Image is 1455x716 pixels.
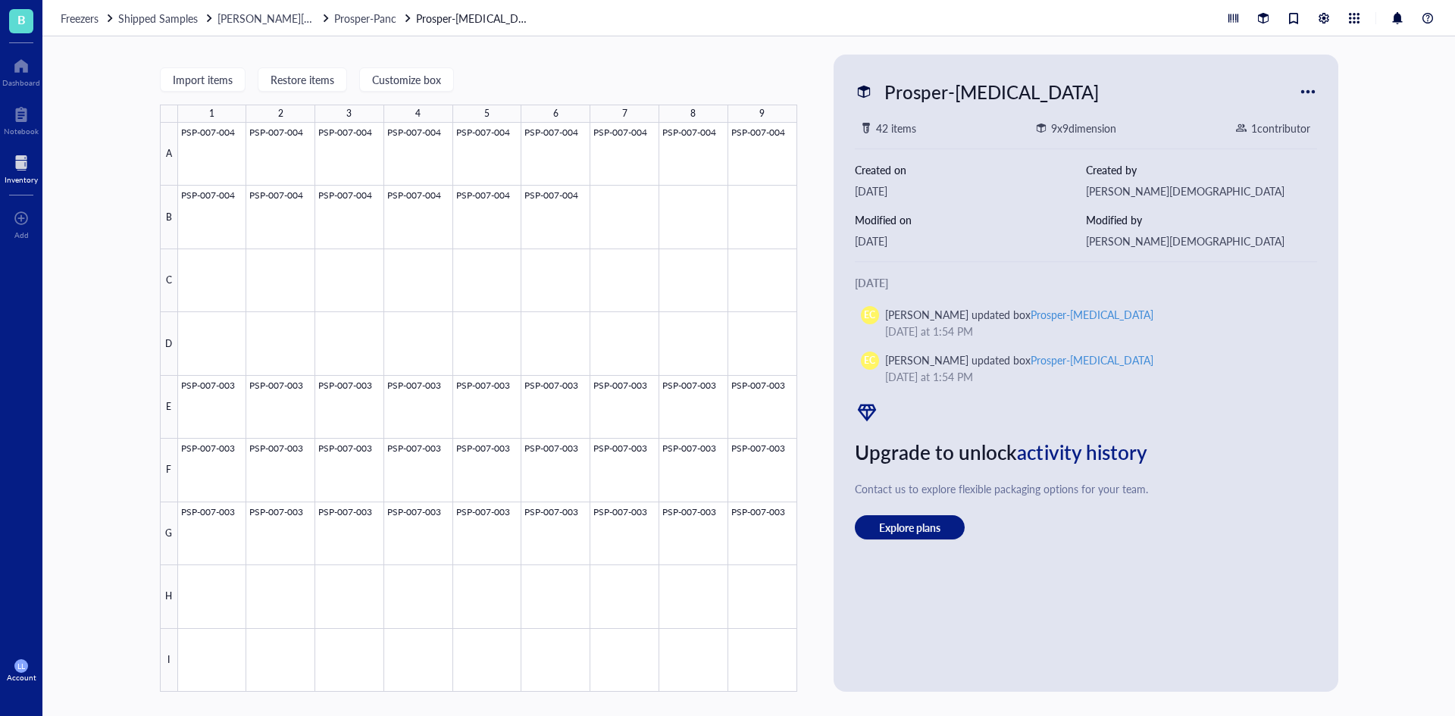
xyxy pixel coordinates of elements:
[61,10,115,27] a: Freezers
[17,10,26,29] span: B
[359,67,454,92] button: Customize box
[1086,211,1317,228] div: Modified by
[4,127,39,136] div: Notebook
[1086,183,1317,199] div: [PERSON_NAME][DEMOGRAPHIC_DATA]
[160,439,178,502] div: F
[855,515,965,539] button: Explore plans
[885,368,1299,385] div: [DATE] at 1:54 PM
[855,345,1317,391] a: EC[PERSON_NAME] updated boxProsper-[MEDICAL_DATA][DATE] at 1:54 PM
[372,73,441,86] span: Customize box
[1031,352,1153,367] div: Prosper-[MEDICAL_DATA]
[160,629,178,692] div: I
[885,306,1153,323] div: [PERSON_NAME] updated box
[1086,233,1317,249] div: [PERSON_NAME][DEMOGRAPHIC_DATA]
[160,123,178,186] div: A
[160,186,178,249] div: B
[118,10,214,27] a: Shipped Samples
[217,10,413,27] a: [PERSON_NAME][GEOGRAPHIC_DATA]Prosper-Panc
[278,104,283,124] div: 2
[160,67,246,92] button: Import items
[173,73,233,86] span: Import items
[864,354,875,367] span: EC
[1051,120,1116,136] div: 9 x 9 dimension
[855,274,1317,291] div: [DATE]
[855,515,1317,539] a: Explore plans
[759,104,765,124] div: 9
[7,673,36,682] div: Account
[1017,438,1147,466] span: activity history
[346,104,352,124] div: 3
[160,502,178,565] div: G
[690,104,696,124] div: 8
[416,10,530,27] a: Prosper-[MEDICAL_DATA]
[855,211,1086,228] div: Modified on
[5,151,38,184] a: Inventory
[855,183,1086,199] div: [DATE]
[5,175,38,184] div: Inventory
[1086,161,1317,178] div: Created by
[885,323,1299,339] div: [DATE] at 1:54 PM
[1031,307,1153,322] div: Prosper-[MEDICAL_DATA]
[879,521,940,534] span: Explore plans
[2,78,40,87] div: Dashboard
[885,352,1153,368] div: [PERSON_NAME] updated box
[160,565,178,628] div: H
[864,308,875,322] span: EC
[415,104,421,124] div: 4
[118,11,198,26] span: Shipped Samples
[855,480,1317,497] div: Contact us to explore flexible packaging options for your team.
[4,102,39,136] a: Notebook
[2,54,40,87] a: Dashboard
[334,11,396,26] span: Prosper-Panc
[160,312,178,375] div: D
[484,104,490,124] div: 5
[878,76,1106,108] div: Prosper-[MEDICAL_DATA]
[14,230,29,239] div: Add
[855,161,1086,178] div: Created on
[217,11,405,26] span: [PERSON_NAME][GEOGRAPHIC_DATA]
[17,661,25,671] span: LL
[855,233,1086,249] div: [DATE]
[855,436,1317,468] div: Upgrade to unlock
[271,73,334,86] span: Restore items
[258,67,347,92] button: Restore items
[876,120,916,136] div: 42 items
[1251,120,1310,136] div: 1 contributor
[553,104,559,124] div: 6
[160,249,178,312] div: C
[61,11,99,26] span: Freezers
[855,300,1317,345] a: EC[PERSON_NAME] updated boxProsper-[MEDICAL_DATA][DATE] at 1:54 PM
[622,104,627,124] div: 7
[160,376,178,439] div: E
[209,104,214,124] div: 1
